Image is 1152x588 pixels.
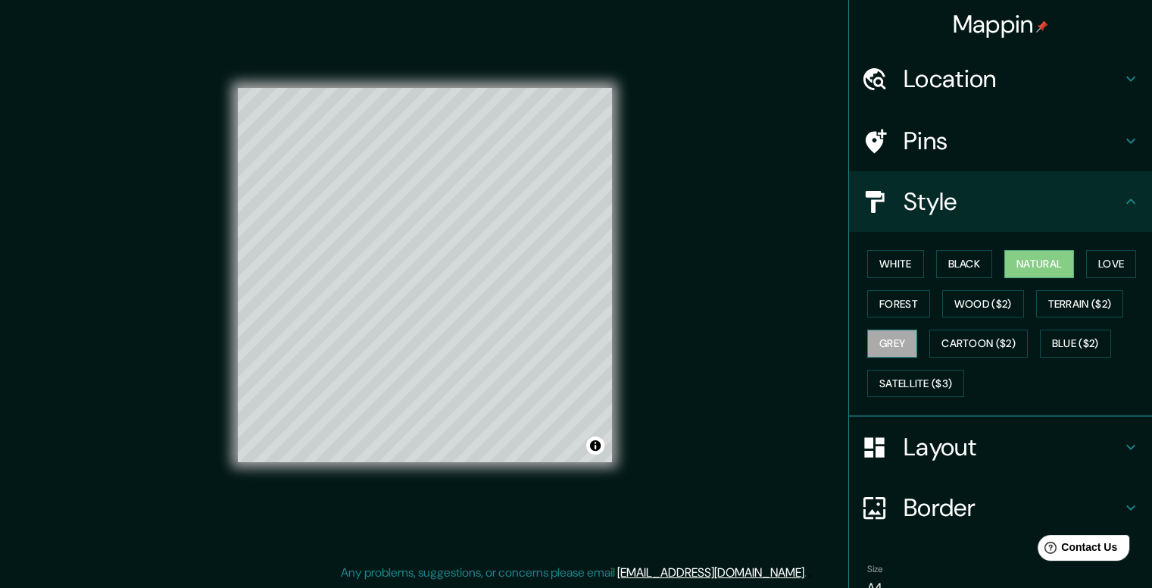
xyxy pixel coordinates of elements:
h4: Mappin [953,9,1049,39]
h4: Pins [904,126,1122,156]
a: [EMAIL_ADDRESS][DOMAIN_NAME] [617,565,804,580]
button: Toggle attribution [586,436,604,455]
button: Forest [867,290,930,318]
button: Satellite ($3) [867,370,964,398]
div: . [809,564,812,582]
div: Location [849,48,1152,109]
label: Size [867,563,883,576]
div: Pins [849,111,1152,171]
div: Layout [849,417,1152,477]
div: Style [849,171,1152,232]
div: . [807,564,809,582]
button: Love [1086,250,1136,278]
button: Wood ($2) [942,290,1024,318]
button: Natural [1004,250,1074,278]
h4: Style [904,186,1122,217]
h4: Layout [904,432,1122,462]
button: White [867,250,924,278]
img: pin-icon.png [1036,20,1048,33]
button: Grey [867,330,917,358]
button: Blue ($2) [1040,330,1111,358]
h4: Location [904,64,1122,94]
button: Terrain ($2) [1036,290,1124,318]
iframe: Help widget launcher [1017,529,1135,571]
button: Black [936,250,993,278]
h4: Border [904,493,1122,523]
p: Any problems, suggestions, or concerns please email . [341,564,807,582]
button: Cartoon ($2) [929,330,1028,358]
div: Border [849,477,1152,538]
